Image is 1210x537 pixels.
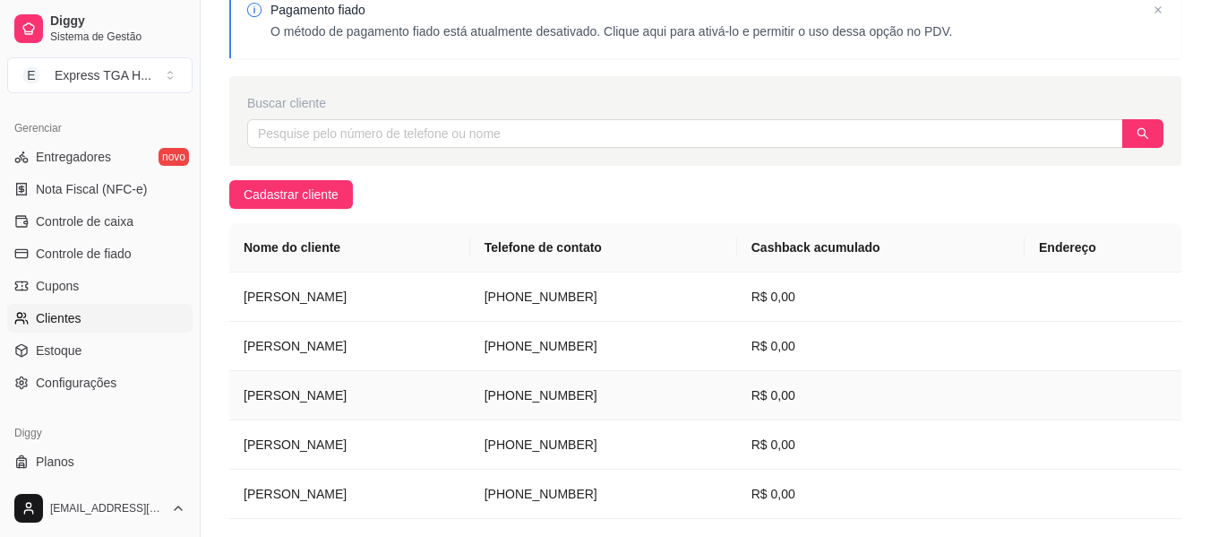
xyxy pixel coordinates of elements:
[36,453,74,471] span: Planos
[1025,223,1181,273] th: Endereço
[36,342,82,359] span: Estoque
[7,487,193,530] button: [EMAIL_ADDRESS][DOMAIN_NAME]
[50,501,164,515] span: [EMAIL_ADDRESS][DOMAIN_NAME]
[229,322,470,371] td: [PERSON_NAME]
[7,272,193,300] a: Cupons
[50,30,185,44] span: Sistema de Gestão
[50,13,185,30] span: Diggy
[36,309,82,327] span: Clientes
[7,368,193,397] a: Configurações
[22,66,40,84] span: E
[737,322,1025,371] td: R$ 0,00
[247,119,1123,148] input: Pesquise pelo número de telefone ou nome
[244,185,339,204] span: Cadastrar cliente
[270,22,952,40] p: O método de pagamento fiado está atualmente desativado. Clique aqui para ativá-lo e permitir o us...
[36,245,132,263] span: Controle de fiado
[36,212,133,230] span: Controle de caixa
[7,57,193,93] button: Select a team
[7,175,193,204] a: Nota Fiscal (NFC-e)
[7,7,193,50] a: DiggySistema de Gestão
[36,180,147,198] span: Nota Fiscal (NFC-e)
[247,94,1163,112] div: Buscar cliente
[55,66,151,84] div: Express TGA H ...
[470,470,737,519] td: [PHONE_NUMBER]
[737,420,1025,470] td: R$ 0,00
[229,180,353,209] button: Cadastrar cliente
[229,371,470,420] td: [PERSON_NAME]
[470,371,737,420] td: [PHONE_NUMBER]
[7,419,193,447] div: Diggy
[737,470,1025,519] td: R$ 0,00
[470,420,737,470] td: [PHONE_NUMBER]
[229,223,470,273] th: Nome do cliente
[7,207,193,236] a: Controle de caixa
[470,322,737,371] td: [PHONE_NUMBER]
[737,273,1025,322] td: R$ 0,00
[7,336,193,365] a: Estoque
[7,304,193,333] a: Clientes
[7,447,193,476] a: Planos
[470,223,737,273] th: Telefone de contato
[229,420,470,470] td: [PERSON_NAME]
[470,273,737,322] td: [PHONE_NUMBER]
[36,148,111,166] span: Entregadores
[7,239,193,268] a: Controle de fiado
[7,114,193,143] div: Gerenciar
[737,371,1025,420] td: R$ 0,00
[7,143,193,171] a: Entregadoresnovo
[36,374,116,392] span: Configurações
[270,1,952,19] p: Pagamento fiado
[737,223,1025,273] th: Cashback acumulado
[36,277,79,295] span: Cupons
[229,273,470,322] td: [PERSON_NAME]
[1137,127,1149,140] span: search
[229,470,470,519] td: [PERSON_NAME]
